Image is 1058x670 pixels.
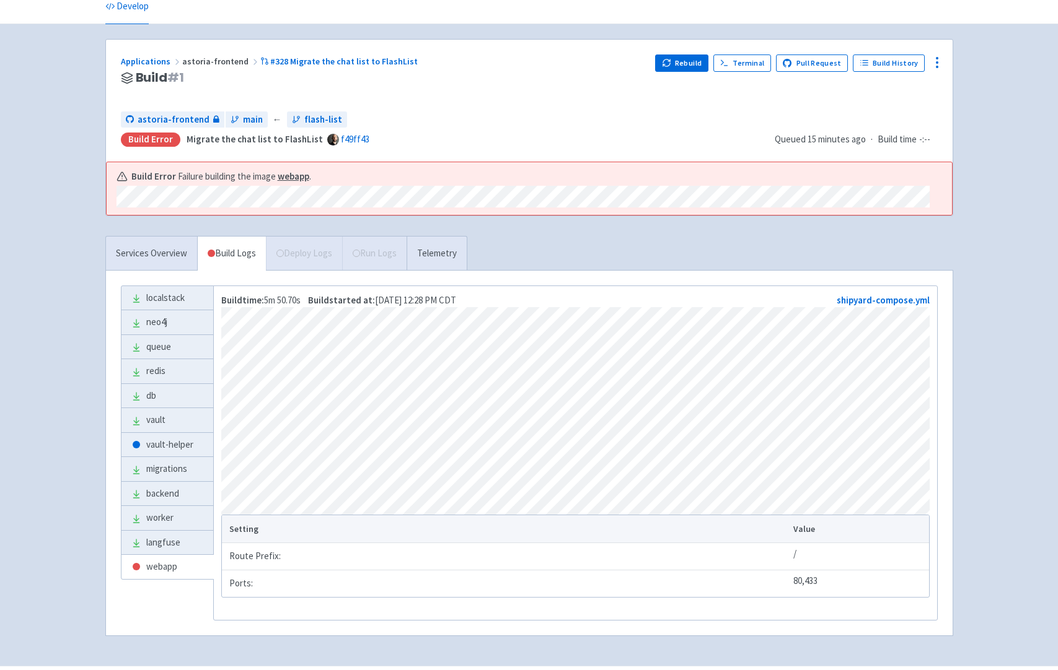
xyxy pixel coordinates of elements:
a: vault-helper [121,433,213,457]
span: astoria-frontend [182,56,260,67]
a: queue [121,335,213,359]
a: Services Overview [106,237,197,271]
span: astoria-frontend [138,113,209,127]
span: Build time [878,133,917,147]
td: Route Prefix: [222,542,790,570]
a: neo4j [121,310,213,334]
strong: Migrate the chat list to FlashList [187,133,323,145]
span: Queued [775,133,866,145]
b: Build Error [131,170,176,184]
a: astoria-frontend [121,111,224,128]
a: #328 Migrate the chat list to FlashList [260,56,420,67]
a: Telemetry [407,237,467,271]
td: 80,433 [790,570,929,597]
span: 5m 50.70s [221,294,301,306]
a: Terminal [713,54,771,72]
th: Value [790,515,929,542]
a: redis [121,359,213,383]
a: webapp [121,555,213,579]
a: main [226,111,268,128]
a: vault [121,408,213,432]
a: Applications [121,56,182,67]
strong: Build started at: [308,294,375,306]
td: / [790,542,929,570]
div: · [775,133,938,147]
span: # 1 [167,69,184,86]
div: Build Error [121,133,180,147]
span: -:-- [919,133,930,147]
td: Ports: [222,570,790,597]
a: Pull Request [776,54,849,72]
span: main [243,113,263,127]
a: db [121,384,213,408]
a: f49ff43 [341,133,369,145]
a: flash-list [287,111,347,128]
a: localstack [121,286,213,310]
span: ← [273,113,282,127]
button: Rebuild [655,54,708,72]
a: worker [121,506,213,530]
a: langfuse [121,531,213,555]
time: 15 minutes ago [808,133,866,145]
span: Failure building the image . [178,170,311,184]
span: flash-list [304,113,342,127]
span: Build [136,71,184,85]
a: backend [121,482,213,506]
span: [DATE] 12:28 PM CDT [308,294,456,306]
th: Setting [222,515,790,542]
a: migrations [121,457,213,481]
a: Build History [853,54,925,72]
a: Build Logs [198,237,266,271]
a: shipyard-compose.yml [837,294,930,306]
a: webapp [278,170,309,182]
strong: Build time: [221,294,264,306]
